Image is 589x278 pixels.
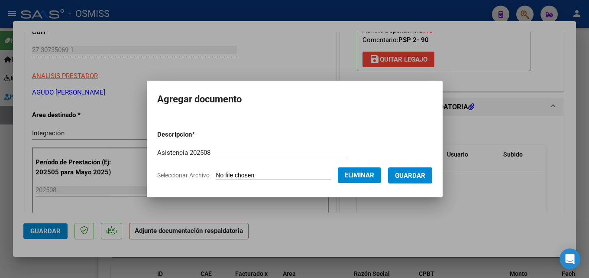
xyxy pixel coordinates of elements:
span: Eliminar [345,171,374,179]
p: Descripcion [157,130,240,140]
span: Seleccionar Archivo [157,172,210,179]
div: Open Intercom Messenger [560,249,580,269]
button: Guardar [388,167,432,183]
h2: Agregar documento [157,91,432,108]
button: Eliminar [338,167,381,183]
span: Guardar [395,172,425,180]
